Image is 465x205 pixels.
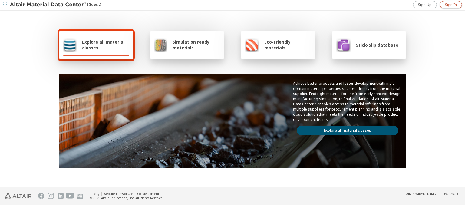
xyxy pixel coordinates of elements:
img: Explore all material classes [63,38,77,52]
span: Explore all material classes [82,39,129,51]
img: Eco-Friendly materials [245,38,259,52]
a: Privacy [90,192,99,196]
p: Achieve better products and faster development with multi-domain material properties sourced dire... [293,81,402,122]
a: Website Terms of Use [104,192,133,196]
a: Cookie Consent [137,192,159,196]
img: Stick-Slip database [336,38,351,52]
img: Altair Engineering [5,193,31,199]
span: Stick-Slip database [356,42,398,48]
span: Sign In [445,2,457,7]
span: Simulation ready materials [173,39,220,51]
img: Simulation ready materials [154,38,167,52]
span: Sign Up [418,2,432,7]
div: (v2025.1) [406,192,458,196]
a: Sign Up [413,1,437,8]
img: Altair Material Data Center [10,2,87,8]
a: Explore all material classes [297,126,398,135]
div: (Guest) [10,2,101,8]
span: Altair Material Data Center [406,192,444,196]
span: Eco-Friendly materials [264,39,311,51]
div: © 2025 Altair Engineering, Inc. All Rights Reserved. [90,196,163,200]
a: Sign In [440,1,462,8]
